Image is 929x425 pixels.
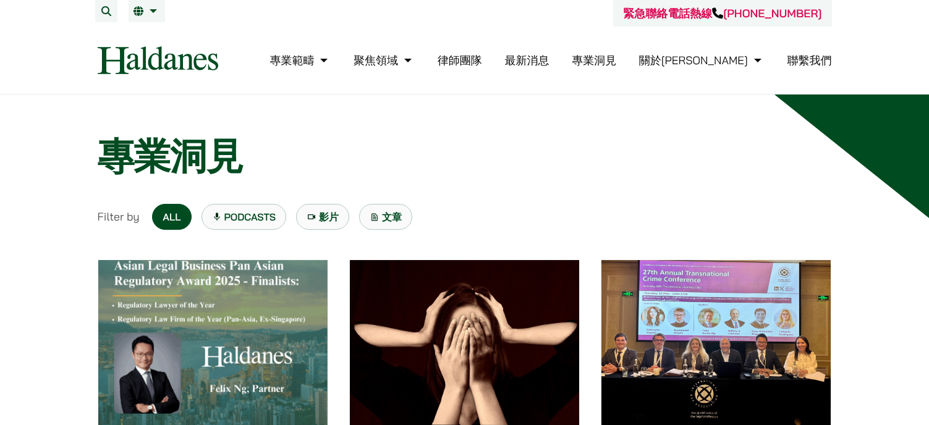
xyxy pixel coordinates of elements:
h1: 專業洞見 [98,134,832,179]
a: All [152,204,191,230]
a: 影片 [296,204,349,230]
a: 專業範疇 [269,53,331,67]
a: Podcasts [201,204,287,230]
span: Filter by [98,208,140,225]
a: 文章 [359,204,412,230]
a: 繁 [134,6,160,16]
img: Logo of Haldanes [98,46,218,74]
a: 關於何敦 [639,53,765,67]
a: 聯繫我們 [787,53,832,67]
a: 專業洞見 [572,53,616,67]
a: 緊急聯絡電話熱線[PHONE_NUMBER] [623,6,821,20]
a: 最新消息 [504,53,549,67]
a: 聚焦領域 [354,53,415,67]
a: 律師團隊 [438,53,482,67]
